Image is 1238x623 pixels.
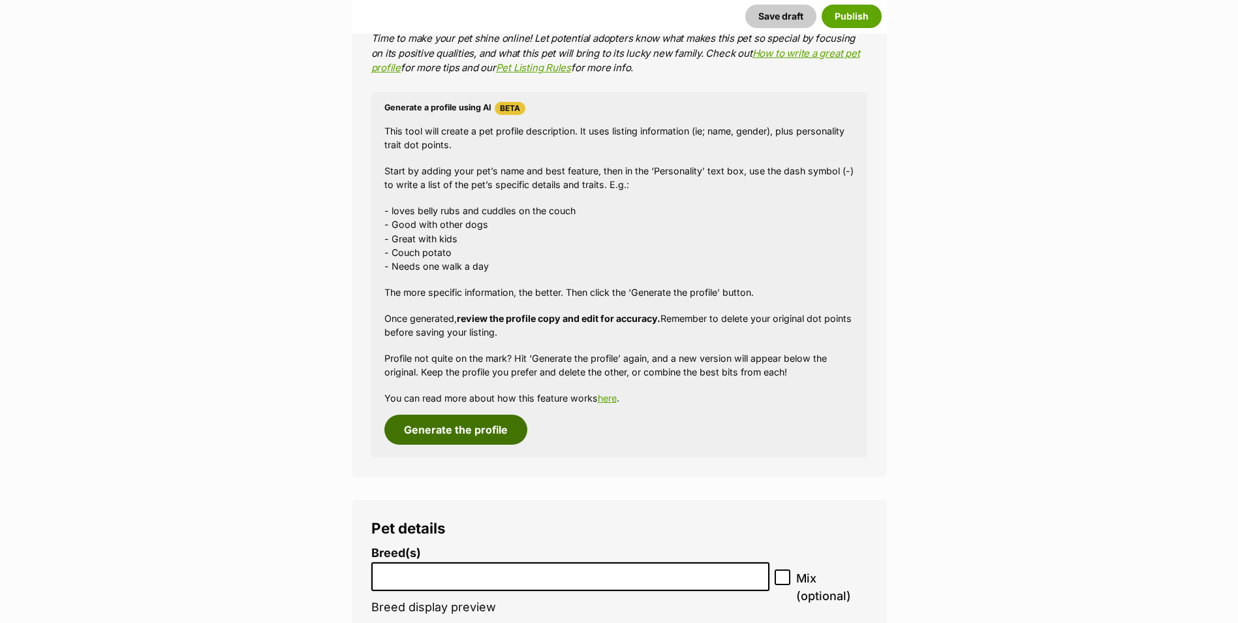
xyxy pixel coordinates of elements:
span: Pet details [371,519,446,537]
p: Once generated, Remember to delete your original dot points before saving your listing. [384,311,854,340]
a: Pet Listing Rules [496,61,571,74]
span: Mix (optional) [796,569,867,605]
a: here [598,392,617,404]
button: Publish [822,5,882,28]
a: How to write a great pet profile [371,47,860,74]
p: Profile not quite on the mark? Hit ‘Generate the profile’ again, and a new version will appear be... [384,351,854,379]
button: Generate the profile [384,415,527,445]
label: Breed(s) [371,547,770,560]
p: This tool will create a pet profile description. It uses listing information (ie; name, gender), ... [384,124,854,152]
p: Start by adding your pet’s name and best feature, then in the ‘Personality’ text box, use the das... [384,164,854,192]
button: Save draft [745,5,816,28]
p: - loves belly rubs and cuddles on the couch - Good with other dogs - Great with kids - Couch pota... [384,204,854,274]
strong: review the profile copy and edit for accuracy. [457,313,660,324]
p: Time to make your pet shine online! Let potential adopters know what makes this pet so special by... [371,31,867,76]
h4: Generate a profile using AI [384,102,854,115]
span: Beta [495,102,525,115]
p: The more specific information, the better. Then click the ‘Generate the profile’ button. [384,285,854,299]
p: You can read more about how this feature works . [384,391,854,405]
